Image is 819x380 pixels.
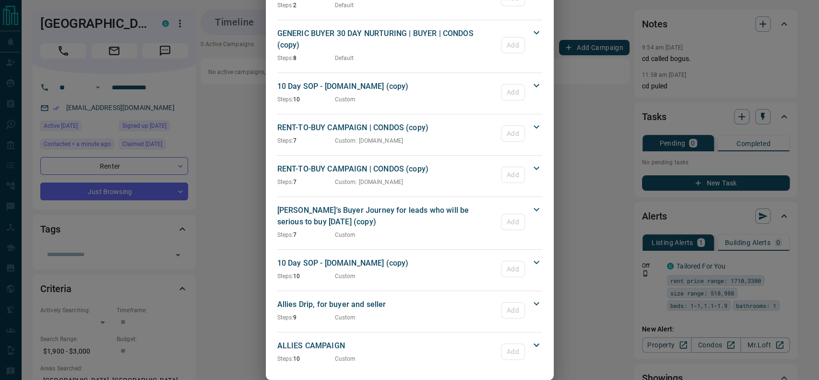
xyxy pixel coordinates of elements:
span: Steps: [277,314,294,321]
p: 2 [277,1,335,10]
p: Custom [335,231,356,239]
div: RENT-TO-BUY CAMPAIGN | CONDOS (copy)Steps:7Custom: [DOMAIN_NAME]Add [277,120,542,147]
p: Custom : [DOMAIN_NAME] [335,178,403,186]
div: RENT-TO-BUY CAMPAIGN | CONDOS (copy)Steps:7Custom: [DOMAIN_NAME]Add [277,161,542,188]
p: GENERIC BUYER 30 DAY NURTURING | BUYER | CONDOS (copy) [277,28,497,51]
p: 7 [277,136,335,145]
p: 7 [277,231,335,239]
p: Allies Drip, for buyer and seller [277,299,497,310]
span: Steps: [277,179,294,185]
p: Custom [335,313,356,322]
p: 10 [277,95,335,104]
div: [PERSON_NAME]'s Buyer Journey for leads who will be serious to buy [DATE] (copy)Steps:7CustomAdd [277,203,542,241]
p: Custom [335,355,356,363]
div: ALLIES CAMPAIGNSteps:10CustomAdd [277,338,542,365]
p: Custom [335,272,356,281]
p: RENT-TO-BUY CAMPAIGN | CONDOS (copy) [277,163,497,175]
span: Steps: [277,273,294,280]
p: Default [335,54,354,62]
span: Steps: [277,96,294,103]
p: 7 [277,178,335,186]
span: Steps: [277,355,294,362]
p: Custom : [DOMAIN_NAME] [335,136,403,145]
div: 10 Day SOP - [DOMAIN_NAME] (copy)Steps:10CustomAdd [277,256,542,282]
p: 10 Day SOP - [DOMAIN_NAME] (copy) [277,257,497,269]
div: Allies Drip, for buyer and sellerSteps:9CustomAdd [277,297,542,324]
span: Steps: [277,137,294,144]
div: 10 Day SOP - [DOMAIN_NAME] (copy)Steps:10CustomAdd [277,79,542,106]
p: 10 [277,272,335,281]
p: 10 Day SOP - [DOMAIN_NAME] (copy) [277,81,497,92]
p: [PERSON_NAME]'s Buyer Journey for leads who will be serious to buy [DATE] (copy) [277,205,497,228]
p: 10 [277,355,335,363]
span: Steps: [277,55,294,61]
p: Default [335,1,354,10]
p: ALLIES CAMPAIGN [277,340,497,352]
div: GENERIC BUYER 30 DAY NURTURING | BUYER | CONDOS (copy)Steps:8DefaultAdd [277,26,542,64]
span: Steps: [277,2,294,9]
p: RENT-TO-BUY CAMPAIGN | CONDOS (copy) [277,122,497,134]
p: 8 [277,54,335,62]
p: 9 [277,313,335,322]
span: Steps: [277,232,294,238]
p: Custom [335,95,356,104]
